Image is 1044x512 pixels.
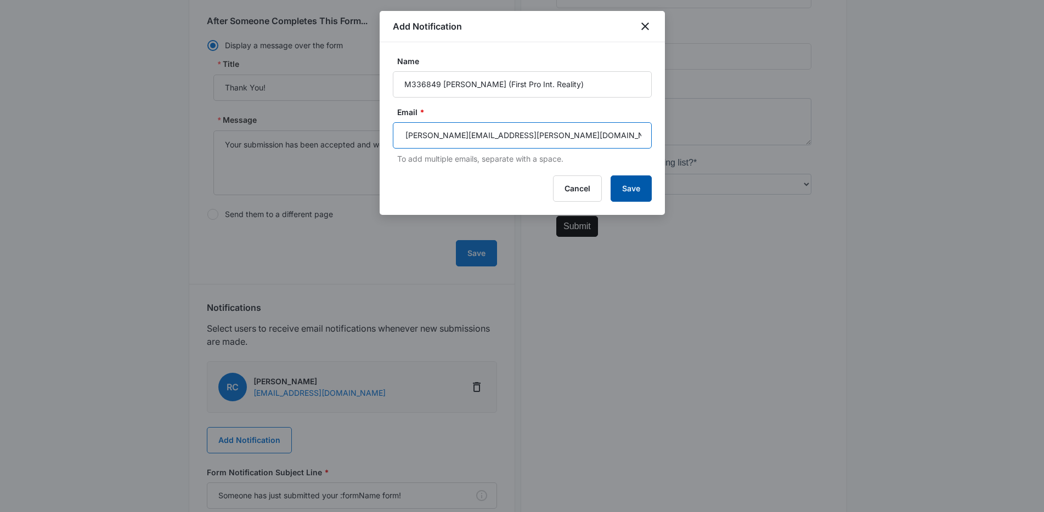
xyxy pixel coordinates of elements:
button: Cancel [553,175,602,202]
span: Submit [7,325,35,334]
button: close [639,20,652,33]
h1: Add Notification [393,20,462,33]
p: To add multiple emails, separate with a space. [397,153,652,164]
label: Name [397,55,656,67]
button: Save [611,175,652,202]
label: Email [397,106,656,118]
